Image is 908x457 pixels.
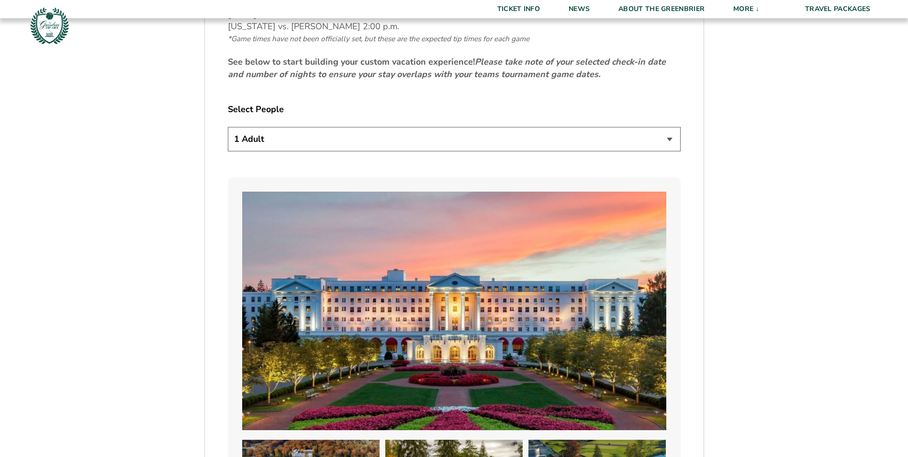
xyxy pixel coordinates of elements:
strong: [DATE] [228,9,257,20]
img: Greenbrier Tip-Off [29,5,70,46]
span: *Game times have not been officially set, but these are the expected tip times for each game [228,34,529,44]
label: Select People [228,103,681,115]
strong: See below to start building your custom vacation experience! [228,56,666,80]
em: Please take note of your selected check-in date and number of nights to ensure your stay overlaps... [228,56,666,80]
